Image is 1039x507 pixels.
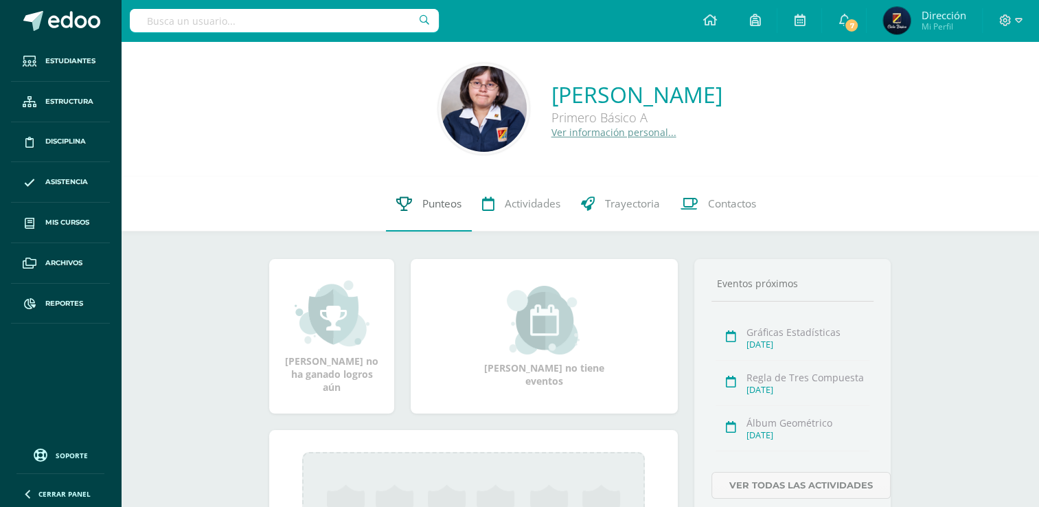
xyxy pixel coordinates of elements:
[472,177,571,232] a: Actividades
[711,472,891,499] a: Ver todas las actividades
[45,298,83,309] span: Reportes
[670,177,766,232] a: Contactos
[11,203,110,243] a: Mis cursos
[45,258,82,269] span: Archivos
[16,445,104,464] a: Soporte
[921,21,966,32] span: Mi Perfil
[38,489,91,499] span: Cerrar panel
[441,66,527,152] img: ae058d3c5b22f503fc0cf5cbce567a67.png
[11,122,110,163] a: Disciplina
[476,286,613,387] div: [PERSON_NAME] no tiene eventos
[571,177,670,232] a: Trayectoria
[45,56,95,67] span: Estudiantes
[551,109,722,126] div: Primero Básico A
[746,339,869,350] div: [DATE]
[11,82,110,122] a: Estructura
[746,371,869,384] div: Regla de Tres Compuesta
[422,196,461,211] span: Punteos
[295,279,369,348] img: achievement_small.png
[883,7,911,34] img: 0fb4cf2d5a8caa7c209baa70152fd11e.png
[551,80,722,109] a: [PERSON_NAME]
[130,9,439,32] input: Busca un usuario...
[11,162,110,203] a: Asistencia
[45,96,93,107] span: Estructura
[45,136,86,147] span: Disciplina
[605,196,660,211] span: Trayectoria
[708,196,756,211] span: Contactos
[11,284,110,324] a: Reportes
[844,18,859,33] span: 7
[507,286,582,354] img: event_small.png
[45,217,89,228] span: Mis cursos
[11,41,110,82] a: Estudiantes
[746,429,869,441] div: [DATE]
[11,243,110,284] a: Archivos
[921,8,966,22] span: Dirección
[746,416,869,429] div: Álbum Geométrico
[56,451,88,460] span: Soporte
[386,177,472,232] a: Punteos
[283,279,380,394] div: [PERSON_NAME] no ha ganado logros aún
[45,177,88,188] span: Asistencia
[551,126,676,139] a: Ver información personal...
[505,196,560,211] span: Actividades
[746,326,869,339] div: Gráficas Estadísticas
[746,384,869,396] div: [DATE]
[711,277,874,290] div: Eventos próximos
